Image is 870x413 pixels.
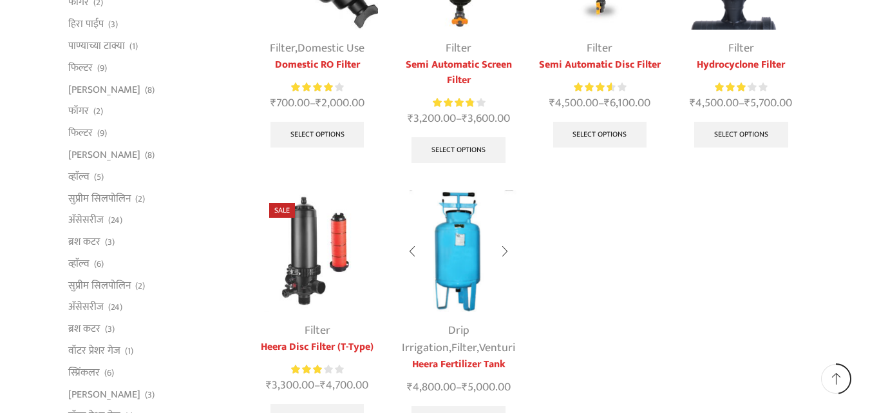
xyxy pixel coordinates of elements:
a: Select options for “Semi Automatic Disc Filter” [553,122,647,148]
span: (1) [129,40,138,53]
div: , [256,40,378,57]
a: फॉगर [68,101,89,122]
a: व्हाॅल्व [68,253,90,274]
span: ₹ [266,376,272,395]
a: फिल्टर [68,57,93,79]
a: Domestic RO Filter [256,57,378,73]
span: ₹ [408,109,413,128]
span: (9) [97,127,107,140]
div: Rated 3.20 out of 5 [715,81,767,94]
span: ₹ [407,378,413,397]
div: Rated 3.92 out of 5 [433,96,485,110]
a: अ‍ॅसेसरीज [68,209,104,231]
a: Filter [587,39,612,58]
span: Rated out of 5 [715,81,748,94]
span: ₹ [316,93,321,113]
span: Rated out of 5 [291,363,323,376]
bdi: 4,500.00 [549,93,598,113]
bdi: 5,700.00 [744,93,792,113]
span: (24) [108,214,122,227]
a: अ‍ॅसेसरीज [68,296,104,318]
a: Select options for “Semi Automatic Screen Filter” [411,137,506,163]
span: – [539,95,661,112]
span: ₹ [462,109,468,128]
span: Rated out of 5 [574,81,612,94]
a: हिरा पाईप [68,14,104,35]
span: ₹ [744,93,750,113]
a: Semi Automatic Disc Filter [539,57,661,73]
a: Select options for “Hydrocyclone Filter” [694,122,788,148]
span: – [680,95,802,112]
span: (5) [94,171,104,184]
bdi: 4,800.00 [407,378,456,397]
a: [PERSON_NAME] [68,79,140,101]
span: (6) [104,367,114,379]
span: ₹ [604,93,610,113]
span: (9) [97,62,107,75]
span: (3) [145,389,155,401]
bdi: 6,100.00 [604,93,650,113]
a: Filter [451,338,477,358]
a: व्हाॅल्व [68,166,90,187]
span: – [397,379,519,396]
bdi: 3,600.00 [462,109,510,128]
a: वॉटर प्रेशर गेज [68,340,120,361]
bdi: 3,300.00 [266,376,314,395]
a: स्प्रिंकलर [68,361,100,383]
div: Rated 4.00 out of 5 [291,81,343,94]
a: Filter [305,321,330,340]
span: (8) [145,84,155,97]
span: Rated out of 5 [291,81,333,94]
span: – [397,110,519,128]
div: Rated 3.67 out of 5 [574,81,626,94]
span: (6) [94,258,104,271]
bdi: 4,700.00 [320,376,368,395]
a: ब्रश कटर [68,318,100,340]
span: – [256,377,378,394]
bdi: 2,000.00 [316,93,364,113]
span: (1) [125,345,133,358]
a: Heera Fertilizer Tank [397,357,519,372]
span: ₹ [320,376,326,395]
a: Filter [728,39,754,58]
bdi: 3,200.00 [408,109,456,128]
a: [PERSON_NAME] [68,383,140,405]
a: Filter [270,39,295,58]
bdi: 4,500.00 [690,93,739,113]
a: Heera Disc Filter (T-Type) [256,340,378,355]
img: Heera Disc Filter (T-Type) [256,190,378,312]
span: ₹ [549,93,555,113]
a: सुप्रीम सिलपोलिन [68,187,131,209]
span: ₹ [690,93,695,113]
div: Rated 3.00 out of 5 [291,363,343,376]
span: (3) [105,236,115,249]
span: (8) [145,149,155,162]
span: – [256,95,378,112]
a: Drip Irrigation [402,321,469,358]
a: फिल्टर [68,122,93,144]
span: ₹ [462,378,468,397]
a: Venturi [479,338,515,358]
img: Heera Fertilizer Tank [397,190,519,312]
span: (3) [108,18,118,31]
a: Semi Automatic Screen Filter [397,57,519,88]
a: पाण्याच्या टाक्या [68,35,125,57]
span: Sale [269,203,295,218]
a: ब्रश कटर [68,231,100,253]
a: Select options for “Domestic RO Filter” [270,122,364,148]
a: सुप्रीम सिलपोलिन [68,274,131,296]
div: , , [397,322,519,357]
a: [PERSON_NAME] [68,144,140,166]
a: Filter [446,39,471,58]
span: Rated out of 5 [433,96,474,110]
span: (2) [135,280,145,293]
a: Domestic Use [298,39,364,58]
span: (24) [108,301,122,314]
span: (2) [135,193,145,206]
bdi: 5,000.00 [462,378,511,397]
span: ₹ [270,93,276,113]
a: Hydrocyclone Filter [680,57,802,73]
span: (3) [105,323,115,336]
span: (2) [93,105,103,118]
bdi: 700.00 [270,93,310,113]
